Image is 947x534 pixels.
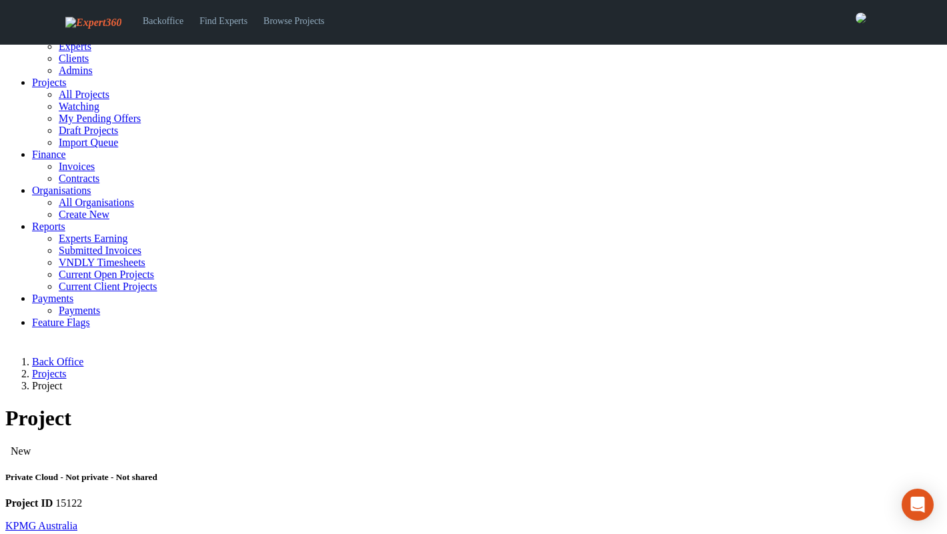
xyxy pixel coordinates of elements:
a: All Organisations [59,197,134,208]
a: Invoices [59,161,95,172]
a: Admins [59,65,93,76]
span: New [11,445,31,457]
a: Experts [59,41,91,52]
a: Create New [59,209,109,220]
a: Current Client Projects [59,281,157,292]
a: Watching [59,101,99,112]
a: Import Queue [59,137,118,148]
strong: Project ID [5,497,53,509]
div: Open Intercom Messenger [902,489,934,521]
a: Contracts [59,173,99,184]
a: Finance [32,149,66,160]
img: Expert360 [65,17,121,29]
a: Organisations [32,185,91,196]
a: Projects [32,77,67,88]
a: Payments [59,305,100,316]
a: Clients [59,53,89,64]
a: Submitted Invoices [59,245,141,256]
a: All Projects [59,89,109,100]
a: Projects [32,368,67,379]
a: My Pending Offers [59,113,141,124]
a: Draft Projects [59,125,118,136]
a: Experts Earning [59,233,128,244]
h5: Private Cloud - Not private - Not shared [5,472,942,483]
a: Reports [32,221,65,232]
h1: Project [5,406,942,431]
a: Feature Flags [32,317,90,328]
a: KPMG Australia [5,520,77,531]
a: Current Open Projects [59,269,154,280]
a: Payments [32,293,73,304]
a: Back Office [32,356,83,367]
span: 15122 [55,497,82,509]
li: Project [32,380,942,392]
a: VNDLY Timesheets [59,257,145,268]
img: 0421c9a1-ac87-4857-a63f-b59ed7722763-normal.jpeg [856,13,866,23]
